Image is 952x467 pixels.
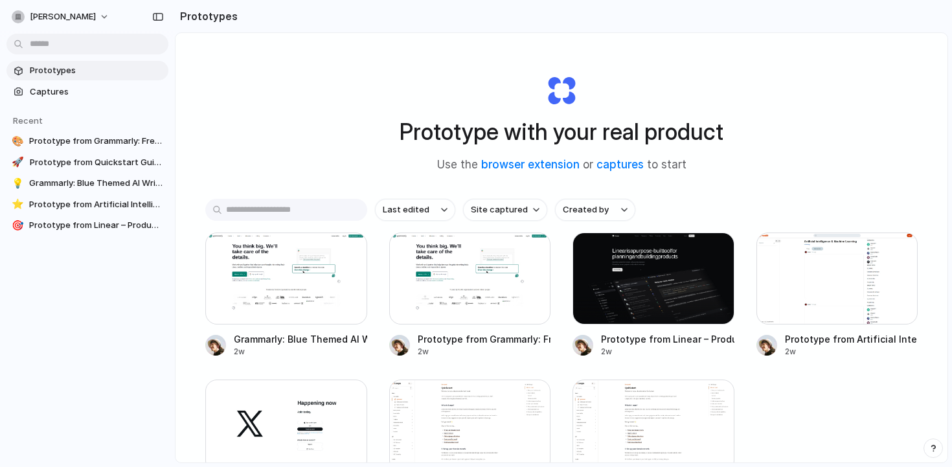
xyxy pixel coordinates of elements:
a: Prototypes [6,61,168,80]
a: browser extension [481,158,580,171]
span: Prototype from Artificial Intelligence & Machine Learning Reddit [29,198,163,211]
span: Site captured [471,203,528,216]
a: Prototype from Artificial Intelligence & Machine Learning RedditPrototype from Artificial Intelli... [756,233,918,358]
div: 2w [785,346,918,358]
span: Prototype from Grammarly: Free AI Writing Assistance [29,135,163,148]
h2: Prototypes [175,8,238,24]
a: 🎨Prototype from Grammarly: Free AI Writing Assistance [6,131,168,151]
div: 💡 [12,177,24,190]
button: Last edited [375,199,455,221]
button: Created by [555,199,635,221]
a: 🎯Prototype from Linear – Product Planning & Development [6,216,168,235]
div: 🎯 [12,219,24,232]
div: 2w [234,346,367,358]
a: Captures [6,82,168,102]
span: Recent [13,115,43,126]
a: 🚀Prototype from Quickstart Guide [6,153,168,172]
div: Prototype from Grammarly: Free AI Writing Assistance [418,332,551,346]
div: Prototype from Artificial Intelligence & Machine Learning Reddit [785,332,918,346]
div: ⭐ [12,198,24,211]
span: Prototype from Quickstart Guide [30,156,163,169]
a: ⭐Prototype from Artificial Intelligence & Machine Learning Reddit [6,195,168,214]
a: Prototype from Grammarly: Free AI Writing AssistancePrototype from Grammarly: Free AI Writing Ass... [389,233,551,358]
a: Prototype from Linear – Product Planning & DevelopmentPrototype from Linear – Product Planning & ... [572,233,734,358]
a: captures [596,158,644,171]
div: Grammarly: Blue Themed AI Writing Assistance [234,332,367,346]
span: [PERSON_NAME] [30,10,96,23]
a: 💡Grammarly: Blue Themed AI Writing Assistance [6,174,168,193]
span: Grammarly: Blue Themed AI Writing Assistance [29,177,163,190]
span: Use the or to start [437,157,686,174]
div: Prototype from Linear – Product Planning & Development [601,332,734,346]
div: 🚀 [12,156,25,169]
span: Captures [30,85,163,98]
button: Site captured [463,199,547,221]
span: Last edited [383,203,429,216]
div: 2w [601,346,734,358]
div: 🎨 [12,135,24,148]
div: 2w [418,346,551,358]
a: Grammarly: Blue Themed AI Writing AssistanceGrammarly: Blue Themed AI Writing Assistance2w [205,233,367,358]
span: Prototypes [30,64,163,77]
h1: Prototype with your real product [400,115,723,149]
span: Prototype from Linear – Product Planning & Development [29,219,163,232]
span: Created by [563,203,609,216]
button: [PERSON_NAME] [6,6,116,27]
